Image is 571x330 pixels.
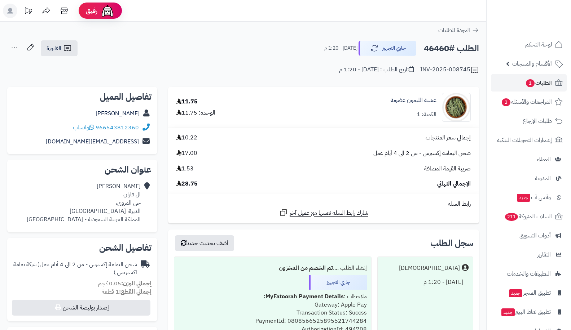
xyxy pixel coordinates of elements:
div: الوحدة: 11.75 [176,109,215,117]
div: 11.75 [176,98,198,106]
span: 1.53 [176,165,194,173]
span: 1 [526,79,535,87]
a: التطبيقات والخدمات [491,265,567,282]
a: تطبيق نقاط البيعجديد [491,303,567,321]
img: logo-2.png [522,18,564,33]
button: إصدار بوليصة الشحن [12,300,150,316]
span: الإجمالي النهائي [437,180,471,188]
a: المدونة [491,170,567,187]
div: [PERSON_NAME] ال فاران حي المروى، الديرة، [GEOGRAPHIC_DATA] المملكة العربية السعودية - [GEOGRAPHI... [27,182,141,223]
a: العودة للطلبات [438,26,479,35]
span: لوحة التحكم [525,40,552,50]
a: عشبة الليمون عضوية [391,96,436,104]
a: شارك رابط السلة نفسها مع عميل آخر [279,208,368,217]
span: العودة للطلبات [438,26,470,35]
a: الفاتورة [41,40,78,56]
a: السلات المتروكة211 [491,208,567,225]
span: تطبيق المتجر [508,288,551,298]
div: INV-2025-008745 [420,66,479,74]
span: العملاء [537,154,551,164]
span: 28.75 [176,180,198,188]
img: 1693584663-Lemongrass,%20Organic-90x90.jpg [442,93,470,122]
div: إنشاء الطلب .... [179,261,367,275]
span: 211 [505,213,518,221]
span: 10.22 [176,134,197,142]
a: تطبيق المتجرجديد [491,284,567,302]
span: شحن اليمامة إكسبرس - من 2 الى 4 أيام عمل [373,149,471,157]
span: طلبات الإرجاع [523,116,552,126]
a: واتساب [73,123,94,132]
span: المدونة [535,173,551,183]
img: ai-face.png [100,4,115,18]
h3: سجل الطلب [430,239,473,247]
a: [PERSON_NAME] [96,109,140,118]
a: تحديثات المنصة [19,4,37,20]
a: العملاء [491,151,567,168]
button: أضف تحديث جديد [175,235,234,251]
span: 17.00 [176,149,197,157]
div: [DEMOGRAPHIC_DATA] [399,264,460,272]
h2: عنوان الشحن [13,165,151,174]
a: لوحة التحكم [491,36,567,53]
span: ضريبة القيمة المضافة [424,165,471,173]
span: رفيق [86,6,97,15]
div: جاري التجهيز [309,275,367,290]
h2: الطلب #46460 [424,41,479,56]
span: المراجعات والأسئلة [501,97,552,107]
div: رابط السلة [171,200,476,208]
span: تطبيق نقاط البيع [501,307,551,317]
span: التقارير [537,250,551,260]
span: الفاتورة [47,44,61,53]
span: إشعارات التحويلات البنكية [497,135,552,145]
a: وآتس آبجديد [491,189,567,206]
div: تاريخ الطلب : [DATE] - 1:20 م [339,66,414,74]
b: MyFatoorah Payment Details: [264,292,344,301]
span: الطلبات [525,78,552,88]
small: 1 قطعة [102,287,151,296]
a: [EMAIL_ADDRESS][DOMAIN_NAME] [46,137,139,146]
strong: إجمالي الوزن: [121,279,151,288]
h2: تفاصيل الشحن [13,244,151,252]
strong: إجمالي القطع: [119,287,151,296]
small: [DATE] - 1:20 م [324,45,357,52]
span: جديد [501,308,515,316]
a: أدوات التسويق [491,227,567,244]
span: 2 [502,98,510,106]
div: الكمية: 1 [417,110,436,119]
a: إشعارات التحويلات البنكية [491,131,567,149]
a: المراجعات والأسئلة2 [491,93,567,111]
span: جديد [509,289,522,297]
span: أدوات التسويق [519,231,551,241]
span: وآتس آب [516,192,551,202]
span: ( شركة يمامة اكسبريس ) [13,260,137,277]
button: جاري التجهيز [359,41,416,56]
span: جديد [517,194,530,202]
b: تم الخصم من المخزون [279,264,333,272]
div: [DATE] - 1:20 م [382,275,469,289]
a: 966543812360 [96,123,139,132]
div: شحن اليمامة إكسبرس - من 2 الى 4 أيام عمل [13,260,137,277]
a: طلبات الإرجاع [491,112,567,130]
a: الطلبات1 [491,74,567,92]
span: التطبيقات والخدمات [507,269,551,279]
small: 0.05 كجم [98,279,151,288]
span: الأقسام والمنتجات [512,59,552,69]
h2: تفاصيل العميل [13,93,151,101]
span: السلات المتروكة [504,211,552,222]
span: إجمالي سعر المنتجات [426,134,471,142]
span: شارك رابط السلة نفسها مع عميل آخر [290,209,368,217]
a: التقارير [491,246,567,263]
